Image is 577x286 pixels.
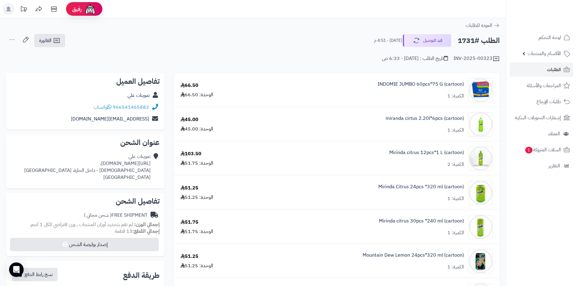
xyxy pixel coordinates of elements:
span: لم تقم بتحديد أوزان للمنتجات ، وزن افتراضي للكل 1 كجم [31,221,133,228]
a: المراجعات والأسئلة [510,78,573,93]
a: Mountain Dew Lemon 24pcs*320 ml (cartoon) [363,252,464,259]
div: تاريخ الطلب : [DATE] - 6:33 ص [382,55,448,62]
a: واتساب [94,104,111,111]
small: [DATE] - 4:51 م [374,38,402,44]
h2: تفاصيل الشحن [11,198,160,205]
span: ( شحن مجاني ) [84,212,111,219]
span: العودة للطلبات [466,22,492,29]
a: Mirinda citrus 30pcs *240 ml (cartoon) [379,218,464,225]
a: تحديثات المنصة [16,3,31,17]
span: السلات المتروكة [525,146,561,154]
div: 66.50 [181,82,198,89]
div: الكمية: 1 [447,229,464,236]
div: INV-2025-00323 [453,55,500,62]
span: التقارير [549,162,560,170]
a: Mirinda citrus 12pcs*1 L (cartoon) [389,149,464,156]
div: الكمية: 1 [447,93,464,100]
a: miranda cirtus 2.20l*6pcs (cartoon) [386,115,464,122]
div: الكمية: 2 [447,161,464,168]
span: الأقسام والمنتجات [528,49,561,58]
div: الكمية: 1 [447,195,464,202]
img: 1747566452-bf88d184-d280-4ea7-9331-9e3669ef-90x90.jpg [469,181,492,205]
div: الوحدة: 66.50 [181,91,213,98]
div: تموينات علي [URL][DOMAIN_NAME]، [DEMOGRAPHIC_DATA] - داخل الحارة، [GEOGRAPHIC_DATA] [GEOGRAPHIC_D... [24,153,151,181]
img: 1747544486-c60db756-6ee7-44b0-a7d4-ec449800-90x90.jpg [469,112,492,136]
strong: إجمالي الوزن: [134,221,160,228]
button: إصدار بوليصة الشحن [10,238,159,251]
div: الوحدة: 51.25 [181,194,213,201]
a: طلبات الإرجاع [510,94,573,109]
span: الفاتورة [39,37,51,44]
a: تموينات علي [128,92,150,99]
span: إشعارات التحويلات البنكية [515,113,561,122]
a: العودة للطلبات [466,22,500,29]
div: الوحدة: 51.75 [181,228,213,235]
a: لوحة التحكم [510,30,573,45]
div: 103.50 [181,150,201,157]
a: التقارير [510,159,573,173]
span: لوحة التحكم [539,33,561,42]
div: 51.25 [181,253,198,260]
a: 966541465882 [113,104,149,111]
div: FREE SHIPMENT [84,212,148,219]
span: المراجعات والأسئلة [527,81,561,90]
small: 13 قطعة [115,228,160,235]
h2: تفاصيل العميل [11,78,160,85]
button: نسخ رابط الدفع [12,268,58,281]
span: الطلبات [547,65,561,74]
img: 1747566616-1481083d-48b6-4b0f-b89f-c8f09a39-90x90.jpg [469,215,492,239]
strong: إجمالي القطع: [132,228,160,235]
div: Open Intercom Messenger [9,262,24,277]
img: 1747566256-XP8G23evkchGmxKUr8YaGb2gsq2hZno4-90x90.jpg [469,146,492,171]
div: الوحدة: 51.25 [181,262,213,269]
div: الكمية: 1 [447,127,464,134]
div: الكمية: 1 [447,264,464,271]
h2: طريقة الدفع [123,272,160,279]
a: Mirinda Citrus 24pcs *320 ml (cartoon) [378,183,464,190]
span: رفيق [72,5,82,13]
div: 51.75 [181,219,198,226]
a: العملاء [510,127,573,141]
a: السلات المتروكة1 [510,143,573,157]
span: العملاء [548,130,560,138]
a: الفاتورة [34,34,65,47]
h2: عنوان الشحن [11,139,160,146]
a: الطلبات [510,62,573,77]
span: 1 [525,146,533,154]
img: logo-2.png [536,10,571,22]
a: إشعارات التحويلات البنكية [510,110,573,125]
img: 1747589162-6e7ff969-24c4-4b5f-83cf-0a0709aa-90x90.jpg [469,249,492,273]
button: قيد التوصيل [403,34,451,47]
a: [EMAIL_ADDRESS][DOMAIN_NAME] [71,115,149,123]
img: 1747283225-Screenshot%202025-05-15%20072245-90x90.jpg [469,78,492,102]
div: الوحدة: 45.00 [181,126,213,133]
div: الوحدة: 51.75 [181,160,213,167]
h2: الطلب #1731 [458,35,500,47]
img: ai-face.png [84,3,96,15]
div: 45.00 [181,116,198,123]
a: INDOMIE JUMBO 60pcs*75 G (cartoon) [378,81,464,88]
span: نسخ رابط الدفع [25,271,53,278]
div: 51.25 [181,185,198,192]
span: طلبات الإرجاع [536,97,561,106]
